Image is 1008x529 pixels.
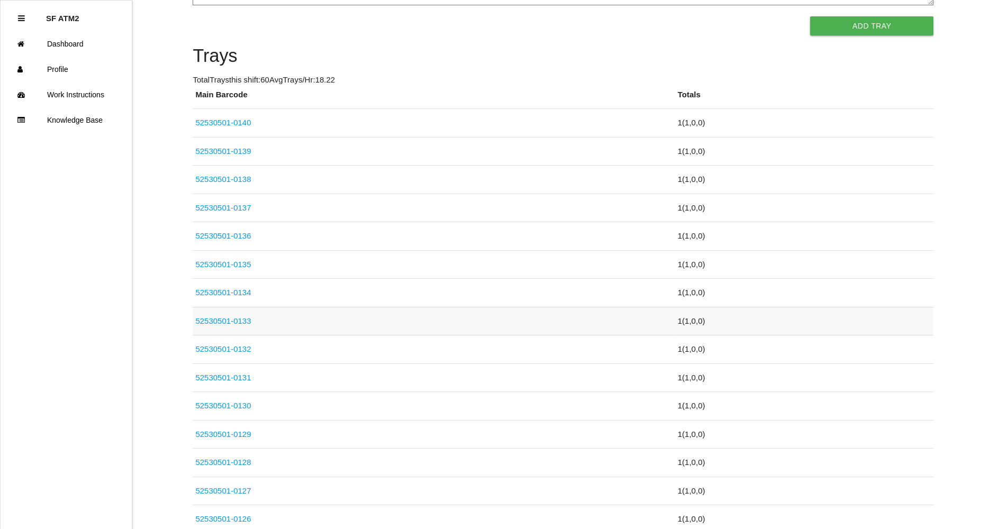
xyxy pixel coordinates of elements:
a: 52530501-0131 [195,373,251,382]
a: 52530501-0135 [195,260,251,269]
th: Totals [675,89,934,109]
a: 52530501-0133 [195,316,251,325]
p: Total Trays this shift: 60 Avg Trays /Hr: 18.22 [193,74,933,86]
div: Close [18,6,25,31]
a: Knowledge Base [1,107,132,133]
td: 1 ( 1 , 0 , 0 ) [675,392,934,421]
td: 1 ( 1 , 0 , 0 ) [675,222,934,251]
p: SF ATM2 [46,6,79,23]
a: 52530501-0138 [195,175,251,184]
td: 1 ( 1 , 0 , 0 ) [675,109,934,138]
a: 52530501-0139 [195,147,251,156]
a: 52530501-0129 [195,430,251,439]
td: 1 ( 1 , 0 , 0 ) [675,307,934,335]
a: 52530501-0140 [195,118,251,127]
td: 1 ( 1 , 0 , 0 ) [675,279,934,307]
th: Main Barcode [193,89,675,109]
a: Dashboard [1,31,132,57]
a: Profile [1,57,132,82]
td: 1 ( 1 , 0 , 0 ) [675,363,934,392]
button: Add Tray [810,16,933,35]
a: 52530501-0128 [195,458,251,467]
h4: Trays [193,46,933,66]
td: 1 ( 1 , 0 , 0 ) [675,420,934,449]
td: 1 ( 1 , 0 , 0 ) [675,166,934,194]
a: 52530501-0134 [195,288,251,297]
a: 52530501-0127 [195,486,251,495]
td: 1 ( 1 , 0 , 0 ) [675,449,934,477]
a: 52530501-0136 [195,231,251,240]
td: 1 ( 1 , 0 , 0 ) [675,250,934,279]
a: 52530501-0137 [195,203,251,212]
a: 52530501-0132 [195,344,251,353]
a: Work Instructions [1,82,132,107]
a: 52530501-0126 [195,514,251,523]
a: 52530501-0130 [195,401,251,410]
td: 1 ( 1 , 0 , 0 ) [675,335,934,364]
td: 1 ( 1 , 0 , 0 ) [675,477,934,505]
td: 1 ( 1 , 0 , 0 ) [675,194,934,222]
td: 1 ( 1 , 0 , 0 ) [675,137,934,166]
